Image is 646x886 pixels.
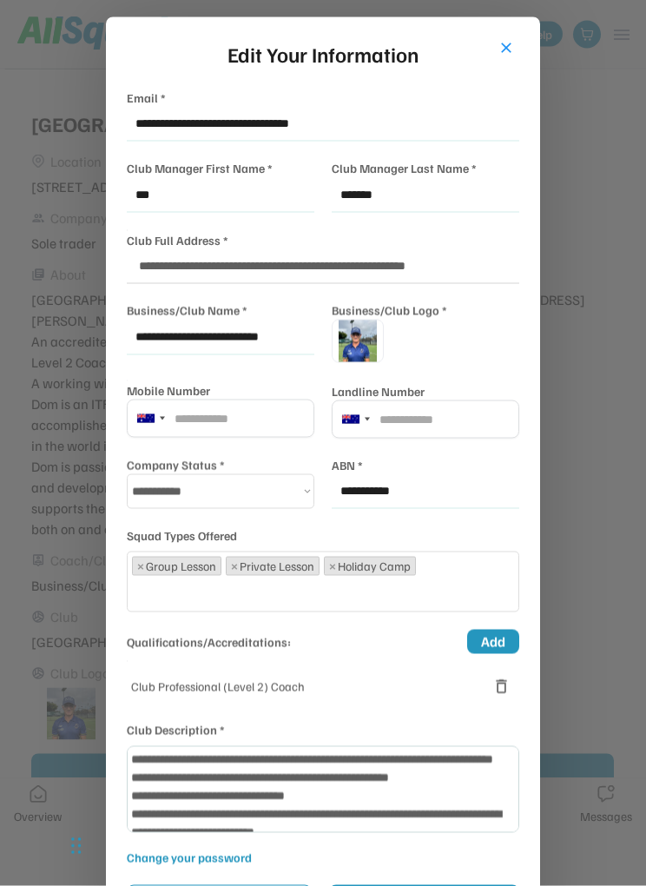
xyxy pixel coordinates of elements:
button: close [498,39,515,56]
div: Change your password [127,849,519,868]
button: Add [467,630,519,654]
li: Private Lesson [226,557,320,576]
div: Qualifications/Accreditations: [127,633,291,651]
span: × [137,560,144,572]
div: Club Manager First Name * [127,159,273,177]
li: Holiday Camp [324,557,416,576]
div: Company Status * [127,456,225,474]
div: Club Full Address * [127,231,228,249]
div: Edit Your Information [127,38,519,69]
span: × [231,560,238,572]
div: Club Description * [127,721,225,739]
span: × [329,560,336,572]
div: Landline Number [332,382,425,400]
div: Telephone country code [130,408,170,429]
div: ABN * [332,456,363,474]
div: Club Manager Last Name * [332,159,477,177]
div: Mobile Number [127,381,210,400]
div: Squad Types Offered [127,526,237,545]
div: Email * [127,89,166,107]
div: Business/Club Name * [127,301,247,320]
li: Group Lesson [132,557,221,576]
div: Telephone country code [335,409,375,430]
div: Business/Club Logo * [332,301,447,320]
div: Club Professional (Level 2) Coach [127,678,309,696]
